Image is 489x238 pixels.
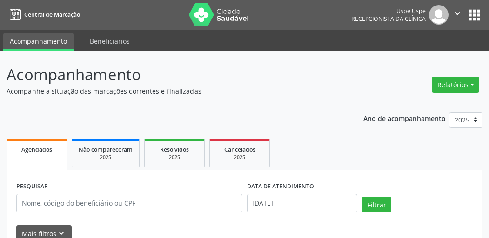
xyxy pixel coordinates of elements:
[24,11,80,19] span: Central de Marcação
[432,77,479,93] button: Relatórios
[79,146,133,154] span: Não compareceram
[3,33,74,51] a: Acompanhamento
[351,7,426,15] div: Uspe Uspe
[83,33,136,49] a: Beneficiários
[216,154,263,161] div: 2025
[351,15,426,23] span: Recepcionista da clínica
[7,63,340,86] p: Acompanhamento
[452,8,462,19] i: 
[247,180,314,194] label: DATA DE ATENDIMENTO
[247,194,358,212] input: Selecione um intervalo
[79,154,133,161] div: 2025
[16,194,242,212] input: Nome, código do beneficiário ou CPF
[224,146,255,154] span: Cancelados
[160,146,189,154] span: Resolvidos
[16,180,48,194] label: PESQUISAR
[151,154,198,161] div: 2025
[363,112,446,124] p: Ano de acompanhamento
[466,7,482,23] button: apps
[362,197,391,212] button: Filtrar
[449,5,466,25] button: 
[429,5,449,25] img: img
[7,7,80,22] a: Central de Marcação
[7,86,340,96] p: Acompanhe a situação das marcações correntes e finalizadas
[21,146,52,154] span: Agendados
